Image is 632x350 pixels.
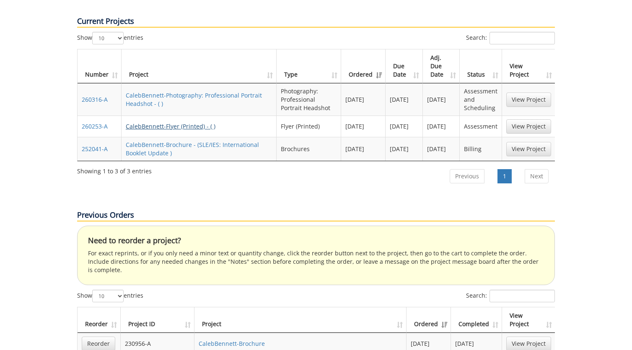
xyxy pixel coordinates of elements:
[78,307,121,333] th: Reorder: activate to sort column ascending
[502,49,555,83] th: View Project: activate to sort column ascending
[92,290,124,302] select: Showentries
[497,169,512,183] a: 1
[423,83,460,116] td: [DATE]
[525,169,549,183] a: Next
[423,116,460,137] td: [DATE]
[490,32,555,44] input: Search:
[126,122,215,130] a: CalebBennett-Flyer (Printed) - ( )
[341,116,386,137] td: [DATE]
[77,164,152,175] div: Showing 1 to 3 of 3 entries
[88,237,544,245] h4: Need to reorder a project?
[194,307,407,333] th: Project: activate to sort column ascending
[450,169,484,183] a: Previous
[82,145,108,153] a: 252041-A
[126,141,259,157] a: CalebBennett-Brochure - (SLE/IES: International Booklet Update )
[82,95,108,103] a: 260316-A
[77,290,143,302] label: Show entries
[407,307,451,333] th: Ordered: activate to sort column ascending
[466,290,555,302] label: Search:
[490,290,555,302] input: Search:
[386,116,422,137] td: [DATE]
[92,32,124,44] select: Showentries
[341,83,386,116] td: [DATE]
[423,137,460,161] td: [DATE]
[77,210,555,221] p: Previous Orders
[506,93,551,107] a: View Project
[506,142,551,156] a: View Project
[423,49,460,83] th: Adj. Due Date: activate to sort column ascending
[77,16,555,28] p: Current Projects
[277,83,342,116] td: Photography: Professional Portrait Headshot
[386,83,422,116] td: [DATE]
[386,137,422,161] td: [DATE]
[460,116,502,137] td: Assessment
[277,116,342,137] td: Flyer (Printed)
[460,49,502,83] th: Status: activate to sort column ascending
[126,91,262,108] a: CalebBennett-Photography: Professional Portrait Headshot - ( )
[460,137,502,161] td: Billing
[341,137,386,161] td: [DATE]
[78,49,122,83] th: Number: activate to sort column ascending
[277,49,342,83] th: Type: activate to sort column ascending
[506,119,551,134] a: View Project
[199,340,265,347] a: CalebBennett-Brochure
[122,49,277,83] th: Project: activate to sort column ascending
[466,32,555,44] label: Search:
[451,307,502,333] th: Completed: activate to sort column ascending
[88,249,544,274] p: For exact reprints, or if you only need a minor text or quantity change, click the reorder button...
[121,307,194,333] th: Project ID: activate to sort column ascending
[82,122,108,130] a: 260253-A
[502,307,555,333] th: View Project: activate to sort column ascending
[277,137,342,161] td: Brochures
[386,49,422,83] th: Due Date: activate to sort column ascending
[341,49,386,83] th: Ordered: activate to sort column ascending
[460,83,502,116] td: Assessment and Scheduling
[77,32,143,44] label: Show entries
